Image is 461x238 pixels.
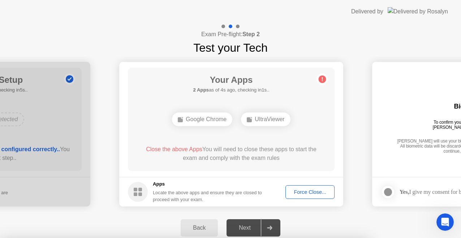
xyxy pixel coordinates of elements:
iframe: Intercom live chat [436,213,454,231]
button: Help [96,171,145,200]
div: Force Close... [288,189,332,195]
div: Delivered by [351,7,383,16]
div: Closing Applications (Windows) [15,152,121,160]
div: Closing Applications (Windows) [10,149,134,162]
div: Send us a messageWe typically reply in under 2 minutes [7,97,137,125]
h5: Apps [153,180,262,188]
b: 2 Apps [193,87,209,93]
div: Back [183,225,216,231]
strong: Yes, [400,189,409,195]
div: Next [229,225,261,231]
span: Messages [60,190,85,195]
h1: Your Apps [193,73,269,86]
span: Close the above Apps [146,146,202,152]
div: Downloading & Installing [PERSON_NAME] App (Canvas) [15,165,121,180]
p: How can I assist you? [14,64,130,88]
div: Google Chrome [172,112,232,126]
p: Hi there 👋 [14,51,130,64]
div: We typically reply in under 2 minutes [15,111,121,119]
div: Profile image for Sonny [105,12,119,26]
h4: Exam Pre-flight: [201,30,260,39]
h5: as of 4s ago, checking in1s.. [193,86,269,94]
b: Step 2 [242,31,260,37]
img: Delivered by Rosalyn [388,7,448,16]
h1: Test your Tech [193,39,268,56]
span: Help [115,190,126,195]
div: UltraViewer [241,112,290,126]
div: Send us a message [15,103,121,111]
span: Search for help [15,135,59,143]
img: Profile image for Ishaq [91,12,105,26]
button: Messages [48,171,96,200]
img: logo [14,14,63,25]
span: Home [16,190,32,195]
div: Locate the above apps and ensure they are closed to proceed with your exam. [153,189,262,203]
div: Close [124,12,137,25]
img: Profile image for Abdul [77,12,92,26]
div: You will need to close these apps to start the exam and comply with the exam rules [138,145,324,162]
div: Downloading & Installing [PERSON_NAME] App (Canvas) [10,162,134,183]
button: Search for help [10,132,134,146]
